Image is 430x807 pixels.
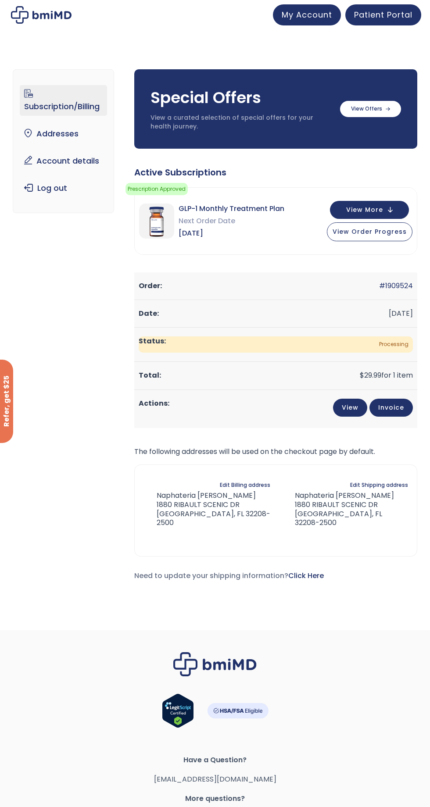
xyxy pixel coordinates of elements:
[346,207,383,213] span: View More
[134,446,417,458] p: The following addresses will be used on the checkout page by default.
[125,183,188,195] span: Prescription Approved
[333,399,367,417] a: View
[13,754,417,766] span: Have a Question?
[179,227,284,239] span: [DATE]
[273,4,341,25] a: My Account
[20,152,107,170] a: Account details
[20,85,107,116] a: Subscription/Billing
[389,308,413,318] time: [DATE]
[20,179,107,197] a: Log out
[20,125,107,143] a: Addresses
[179,203,284,215] span: GLP-1 Monthly Treatment Plan
[288,571,324,581] a: Click Here
[360,370,381,380] span: 29.99
[327,222,412,241] button: View Order Progress
[139,204,174,239] img: GLP-1 Monthly Treatment Plan
[379,281,413,291] a: #1909524
[330,201,409,219] button: View More
[360,370,364,380] span: $
[134,166,417,179] div: Active Subscriptions
[350,479,408,491] a: Edit Shipping address
[11,6,72,24] img: My account
[369,399,413,417] a: Invoice
[134,362,417,389] td: for 1 item
[345,4,421,25] a: Patient Portal
[220,479,270,491] a: Edit Billing address
[162,693,194,732] a: Verify LegitScript Approval for www.bmimd.com
[143,491,270,528] address: Naphateria [PERSON_NAME] 1880 RIBAULT SCENIC DR [GEOGRAPHIC_DATA], FL 32208-2500
[134,571,324,581] span: Need to update your shipping information?
[354,9,412,20] span: Patient Portal
[179,215,284,227] span: Next Order Date
[154,774,276,784] a: [EMAIL_ADDRESS][DOMAIN_NAME]
[173,652,257,676] img: Brand Logo
[207,703,269,718] img: HSA-FSA
[150,87,331,109] h3: Special Offers
[281,491,408,528] address: Naphateria [PERSON_NAME] 1880 RIBAULT SCENIC DR [GEOGRAPHIC_DATA], FL 32208-2500
[162,693,194,728] img: Verify Approval for www.bmimd.com
[282,9,332,20] span: My Account
[13,69,114,213] nav: Account pages
[150,114,331,131] p: View a curated selection of special offers for your health journey.
[13,793,417,805] span: More questions?
[333,227,407,236] span: View Order Progress
[139,336,413,353] span: Processing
